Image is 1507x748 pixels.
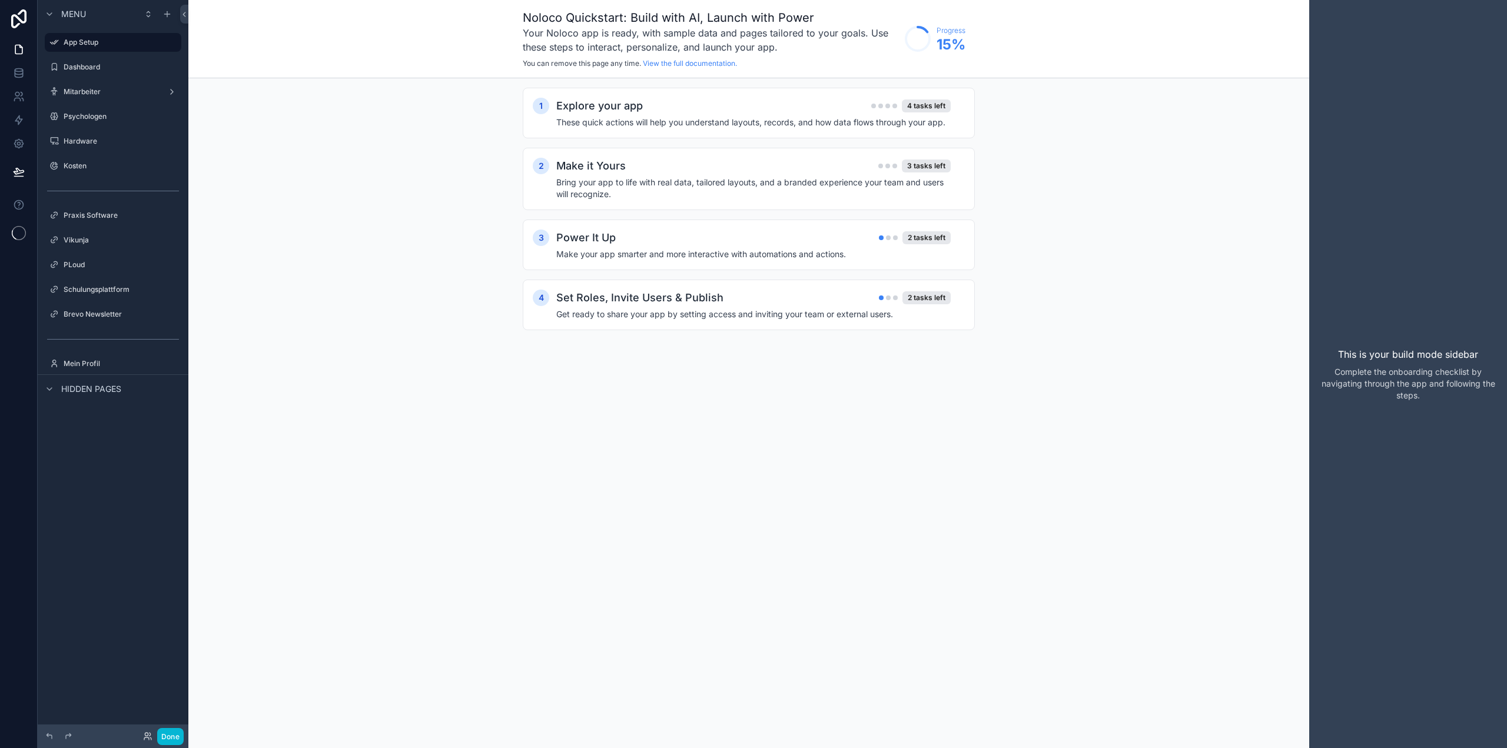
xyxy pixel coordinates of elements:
[643,59,737,68] a: View the full documentation.
[64,211,179,220] label: Praxis Software
[64,87,162,97] label: Mitarbeiter
[64,62,179,72] label: Dashboard
[45,82,181,101] a: Mitarbeiter
[523,9,899,26] h1: Noloco Quickstart: Build with AI, Launch with Power
[64,285,179,294] label: Schulungsplattform
[523,59,641,68] span: You can remove this page any time.
[64,235,179,245] label: Vikunja
[64,112,179,121] label: Psychologen
[45,58,181,77] a: Dashboard
[64,137,179,146] label: Hardware
[61,383,121,395] span: Hidden pages
[45,157,181,175] a: Kosten
[61,8,86,20] span: Menu
[64,359,179,368] label: Mein Profil
[45,132,181,151] a: Hardware
[1319,366,1498,401] p: Complete the onboarding checklist by navigating through the app and following the steps.
[523,26,899,54] h3: Your Noloco app is ready, with sample data and pages tailored to your goals. Use these steps to i...
[937,35,965,54] span: 15 %
[45,33,181,52] a: App Setup
[937,26,965,35] span: Progress
[1338,347,1478,361] p: This is your build mode sidebar
[64,38,174,47] label: App Setup
[64,260,179,270] label: PLoud
[64,310,179,319] label: Brevo Newsletter
[45,354,181,373] a: Mein Profil
[157,728,184,745] button: Done
[45,107,181,126] a: Psychologen
[64,161,179,171] label: Kosten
